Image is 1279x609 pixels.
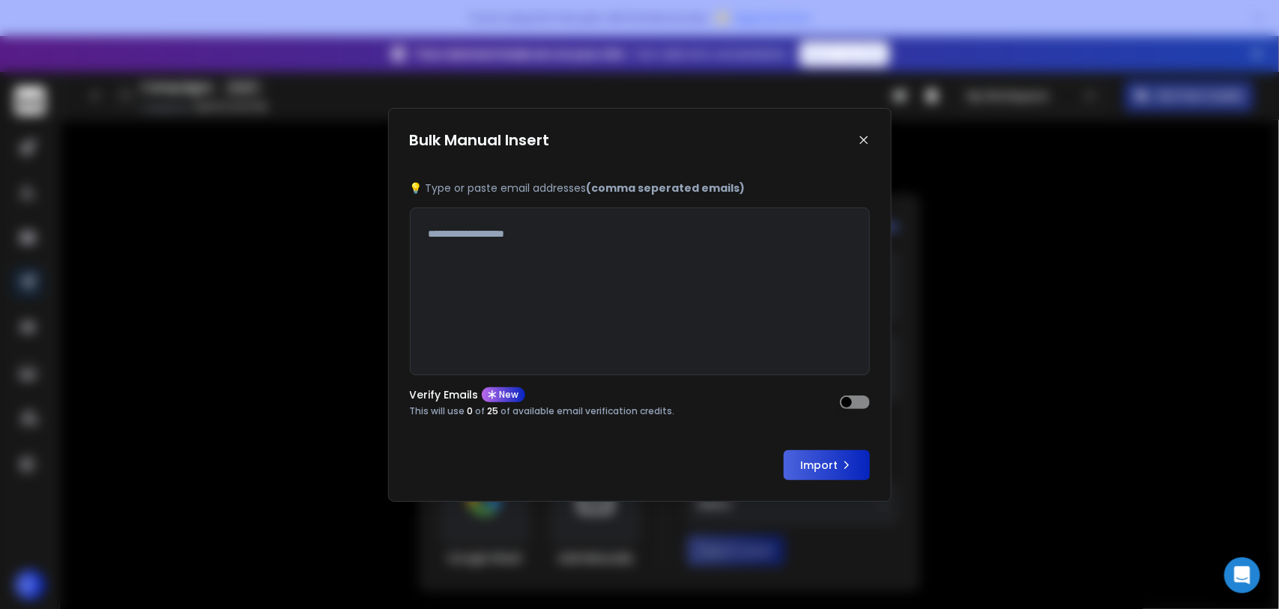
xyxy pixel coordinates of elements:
button: Import [784,450,870,480]
p: Verify Emails [410,390,479,400]
span: 25 [488,405,499,417]
h1: Bulk Manual Insert [410,130,550,151]
p: 💡 Type or paste email addresses [410,181,870,196]
div: Open Intercom Messenger [1224,557,1260,593]
p: This will use of of available email verification credits. [410,405,675,417]
span: 0 [468,405,474,417]
b: (comma seperated emails) [587,181,746,196]
div: New [482,387,525,402]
